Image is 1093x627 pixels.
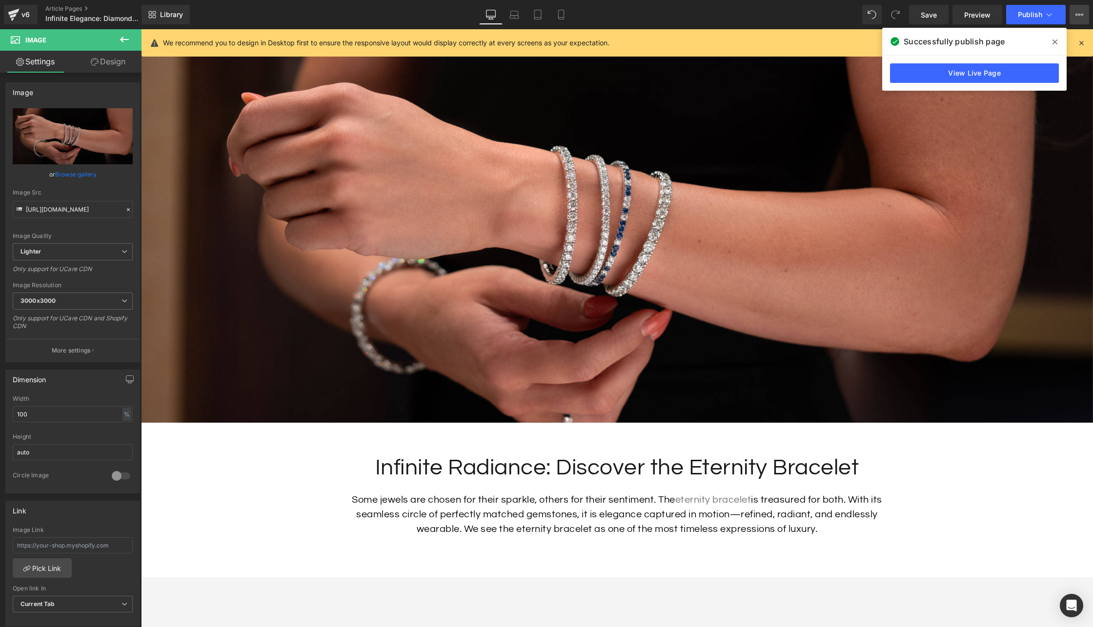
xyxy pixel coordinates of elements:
a: Tablet [526,5,549,24]
span: TIMEPIECES [587,5,633,13]
a: COLLECTIONS [474,5,536,13]
a: TIMEPIECES [583,5,633,13]
div: Open Intercom Messenger [1060,594,1083,617]
span: COLLECTIONS [478,5,532,13]
div: Image [13,83,33,97]
span: Image [25,36,46,44]
a: eternity bracelet [534,466,610,475]
div: Open link In [13,585,133,592]
p: More settings [52,346,91,355]
b: 3000x3000 [20,297,56,304]
button: Undo [862,5,882,24]
div: % [122,408,131,421]
div: Image Src [13,189,133,196]
span: Library [160,10,183,19]
a: New Library [142,5,190,24]
div: Dimension [13,370,46,384]
a: View Live Page [890,63,1059,83]
a: Laptop [503,5,526,24]
a: Mobile [549,5,573,24]
a: Pick Link [13,558,72,578]
span: Successfully publish page [904,36,1005,47]
b: Lighter [20,248,41,255]
p: Some jewels are chosen for their sparkle, others for their sentiment. The is treasured for both. ... [198,463,754,507]
b: Current Tab [20,600,55,607]
span: JEWELRY [540,5,579,13]
div: Image Quality [13,233,133,239]
a: Preview [952,5,1002,24]
a: ENGAGEMENT [417,5,474,13]
h1: Infinite Radiance: Discover the Eternity Bracelet [191,424,762,453]
div: Image Resolution [13,282,133,289]
div: Circle Image [13,471,102,482]
div: Height [13,433,133,440]
a: [PERSON_NAME] [352,5,417,13]
input: auto [13,444,133,460]
input: Link [13,201,133,218]
a: ROLEX [313,5,352,13]
button: Redo [886,5,905,24]
p: We recommend you to design in Desktop first to ensure the responsive layout would display correct... [163,38,609,48]
div: Image Link [13,527,133,533]
a: Article Pages [45,5,158,13]
div: Only support for UCare CDN [13,265,133,279]
button: Publish [1006,5,1066,24]
a: Desktop [479,5,503,24]
a: JEWELRY [536,5,583,13]
a: Design [73,51,143,73]
span: Publish [1018,11,1042,19]
a: Browse gallery [55,166,97,183]
span: Preview [964,10,991,20]
input: auto [13,406,133,422]
a: v6 [4,5,38,24]
span: Save [921,10,937,20]
span: ROLEX [319,5,348,13]
button: More [1070,5,1089,24]
input: https://your-shop.myshopify.com [13,537,133,553]
div: v6 [20,8,32,21]
div: Only support for UCare CDN and Shopify CDN [13,314,133,336]
div: Width [13,395,133,402]
div: or [13,169,133,179]
span: ENGAGEMENT [421,5,470,13]
div: Link [13,501,26,515]
span: Infinite Elegance: Diamond Eternity Bracelets | Hamra Jewelers [45,15,139,22]
button: More settings [6,339,140,362]
span: [PERSON_NAME] [356,5,413,13]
